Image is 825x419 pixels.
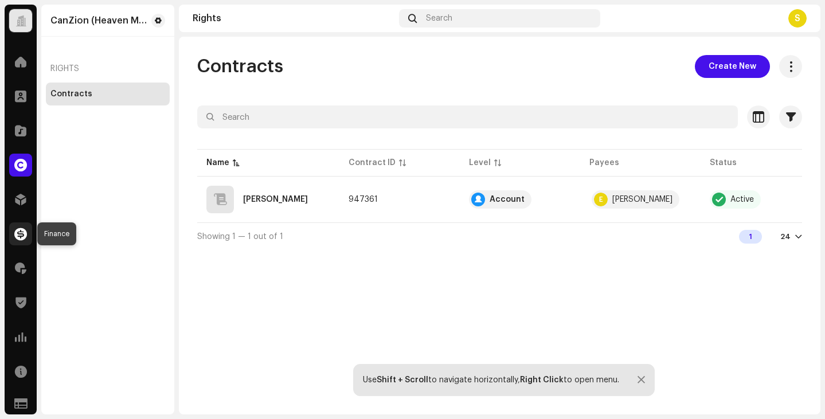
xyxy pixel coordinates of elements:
span: 947361 [349,195,378,203]
div: 24 [780,232,791,241]
div: Use to navigate horizontally, to open menu. [363,375,619,385]
div: Emmanuel M [243,195,308,203]
div: CanZion (Heaven Music) [50,16,147,25]
div: Rights [193,14,394,23]
div: Active [730,195,754,203]
div: E [594,193,608,206]
span: Account [469,190,571,209]
span: Search [426,14,452,23]
span: Showing 1 — 1 out of 1 [197,233,283,241]
span: Create New [709,55,756,78]
input: Search [197,105,738,128]
strong: Right Click [520,376,564,384]
div: Level [469,157,491,169]
re-a-nav-header: Rights [46,55,170,83]
div: [PERSON_NAME] [612,195,672,203]
strong: Shift + Scroll [377,376,428,384]
div: Contract ID [349,157,396,169]
re-m-nav-item: Contracts [46,83,170,105]
div: Name [206,157,229,169]
div: 1 [739,230,762,244]
div: Account [490,195,525,203]
span: Contracts [197,55,283,78]
div: S [788,9,807,28]
button: Create New [695,55,770,78]
div: Contracts [50,89,92,99]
